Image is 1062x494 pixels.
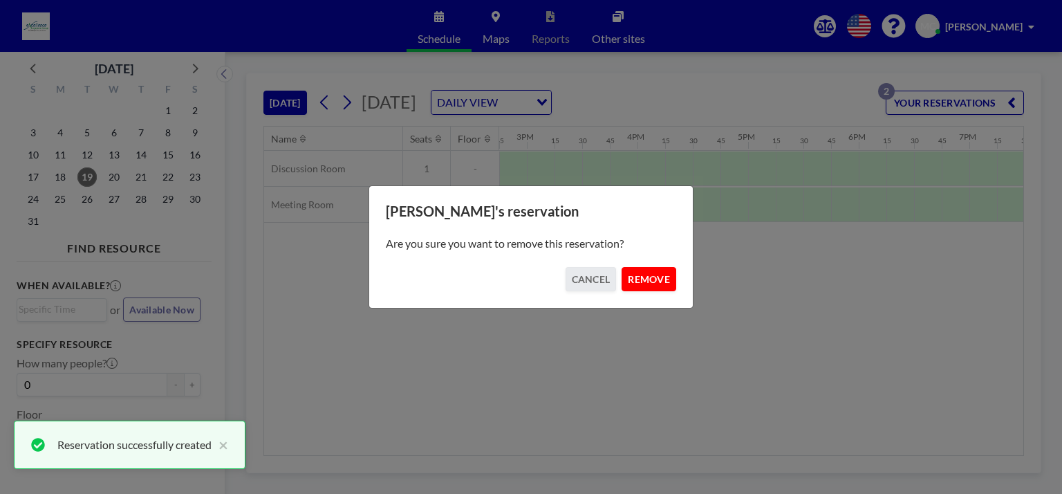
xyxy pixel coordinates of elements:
[212,437,228,453] button: close
[57,437,212,453] div: Reservation successfully created
[386,237,676,250] p: Are you sure you want to remove this reservation?
[386,203,676,220] h3: [PERSON_NAME]'s reservation
[622,267,676,291] button: REMOVE
[566,267,617,291] button: CANCEL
